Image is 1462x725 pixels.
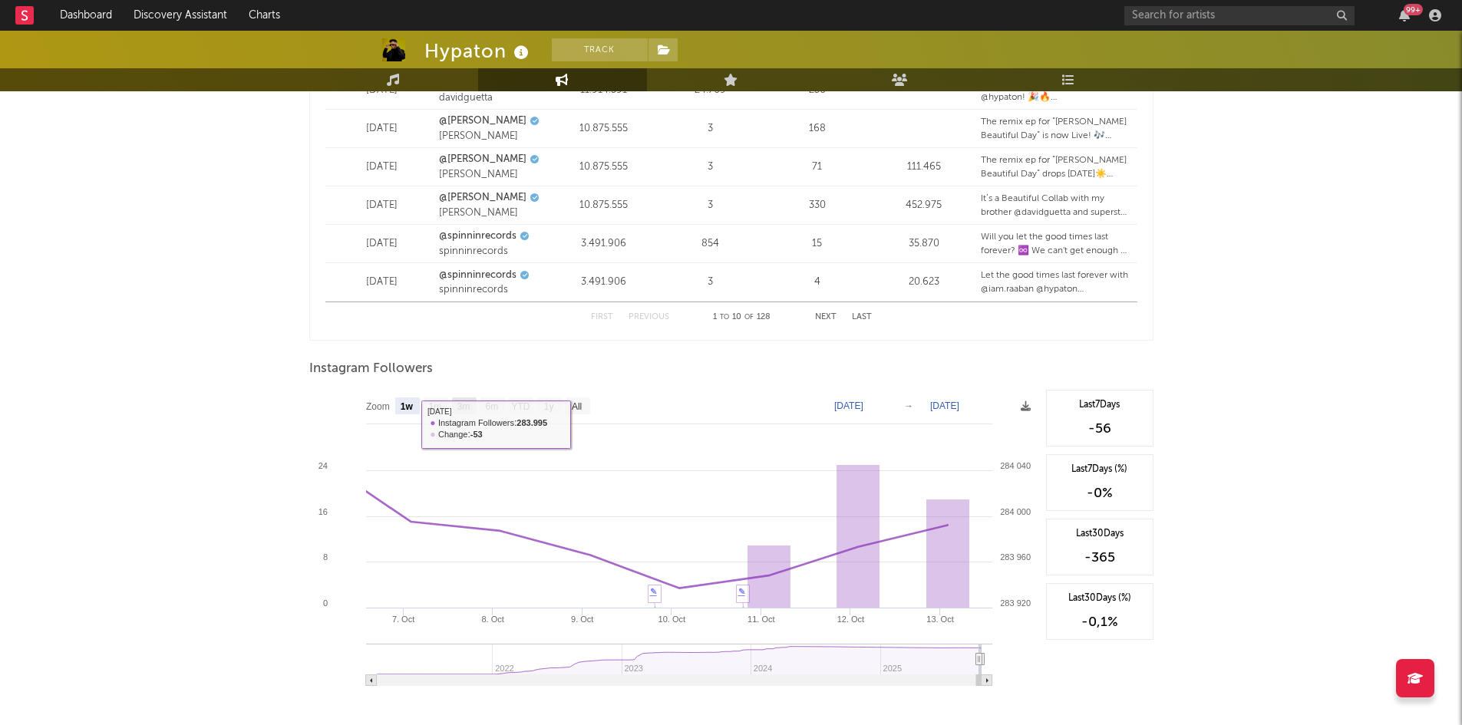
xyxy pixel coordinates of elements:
div: [DATE] [333,160,432,175]
text: 8. Oct [481,615,503,624]
div: 168 [767,121,866,137]
button: 99+ [1399,9,1410,21]
div: Last 7 Days [1054,398,1145,412]
a: @[PERSON_NAME] [439,114,526,129]
div: 854 [661,236,760,252]
div: 3 [661,121,760,137]
text: 1m [428,401,441,412]
a: @spinninrecords [439,268,516,283]
text: 283 960 [1000,552,1031,562]
text: → [904,400,913,411]
text: 8 [322,552,327,562]
div: Last 30 Days [1054,527,1145,541]
text: 10. Oct [658,615,685,624]
div: 3 [661,275,760,290]
div: Let the good times last forever with @iam.raaban @hypaton @toomanylefthands - ‘Last Forever’ ♾️ O... [981,269,1129,296]
div: Last 7 Days (%) [1054,463,1145,476]
div: 3.491.906 [554,275,653,290]
text: 6m [485,401,498,412]
text: [DATE] [930,400,959,411]
div: 3 [661,198,760,213]
button: Last [852,313,872,321]
div: [PERSON_NAME] [439,167,546,183]
div: 111.465 [874,160,973,175]
text: 284 040 [1000,461,1031,470]
text: 284 000 [1000,507,1031,516]
div: [DATE] [333,275,432,290]
text: 9. Oct [571,615,593,624]
button: Track [552,38,648,61]
text: 3m [457,401,470,412]
div: 10.875.555 [554,121,653,137]
div: Will you let the good times last forever? ♾️ We can't get enough of @iam.raaban @hypaton and @too... [981,230,1129,258]
text: Zoom [366,401,390,412]
div: [PERSON_NAME] [439,129,546,144]
a: @[PERSON_NAME] [439,152,526,167]
div: The remix ep for “[PERSON_NAME] Beautiful Day” is now Live! 🎶 remixes from @davidguetta & @hypato... [981,115,1129,143]
div: 71 [767,160,866,175]
div: davidguetta [439,91,546,106]
div: 35.870 [874,236,973,252]
text: 1w [400,401,413,412]
a: @[PERSON_NAME] [439,190,526,206]
div: spinninrecords [439,244,546,259]
text: 11. Oct [748,615,774,624]
div: 1 10 128 [700,308,784,327]
text: 16 [318,507,327,516]
div: 20.623 [874,275,973,290]
div: 4 [767,275,866,290]
button: First [591,313,613,321]
div: [DATE] [333,198,432,213]
div: Hypaton [424,38,533,64]
div: -0,1 % [1054,613,1145,631]
text: 13. Oct [926,615,953,624]
a: ✎ [738,587,745,596]
div: 10.875.555 [554,198,653,213]
div: The remix ep for “[PERSON_NAME] Beautiful Day” drops [DATE]☀️ remixes from @davidguetta & @hypato... [981,153,1129,181]
div: 452.975 [874,198,973,213]
text: 12. Oct [837,615,863,624]
text: 283 920 [1000,598,1031,608]
span: of [744,314,754,321]
div: spinninrecords [439,282,546,298]
span: Instagram Followers [309,360,433,378]
div: 99 + [1404,4,1423,15]
div: [PERSON_NAME] [439,206,546,221]
text: 24 [318,461,327,470]
span: to [720,314,729,321]
div: 330 [767,198,866,213]
div: [DATE] [333,121,432,137]
div: -56 [1054,420,1145,438]
text: YTD [511,401,530,412]
div: It’s a Beautiful Collab with my brother @davidguetta and superstar producer @hypaton The “[PERSON... [981,192,1129,219]
text: 1y [543,401,553,412]
text: 0 [322,598,327,608]
input: Search for artists [1124,6,1355,25]
div: 3 [661,160,760,175]
button: Previous [629,313,669,321]
text: All [571,401,581,412]
div: 10.875.555 [554,160,653,175]
div: -365 [1054,549,1145,567]
div: 3.491.906 [554,236,653,252]
a: @spinninrecords [439,229,516,244]
div: 15 [767,236,866,252]
button: Next [815,313,837,321]
div: Last 30 Days (%) [1054,592,1145,605]
text: [DATE] [834,400,863,411]
a: ✎ [650,587,657,596]
div: -0 % [1054,484,1145,503]
div: [DATE] [333,236,432,252]
text: 7. Oct [391,615,414,624]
